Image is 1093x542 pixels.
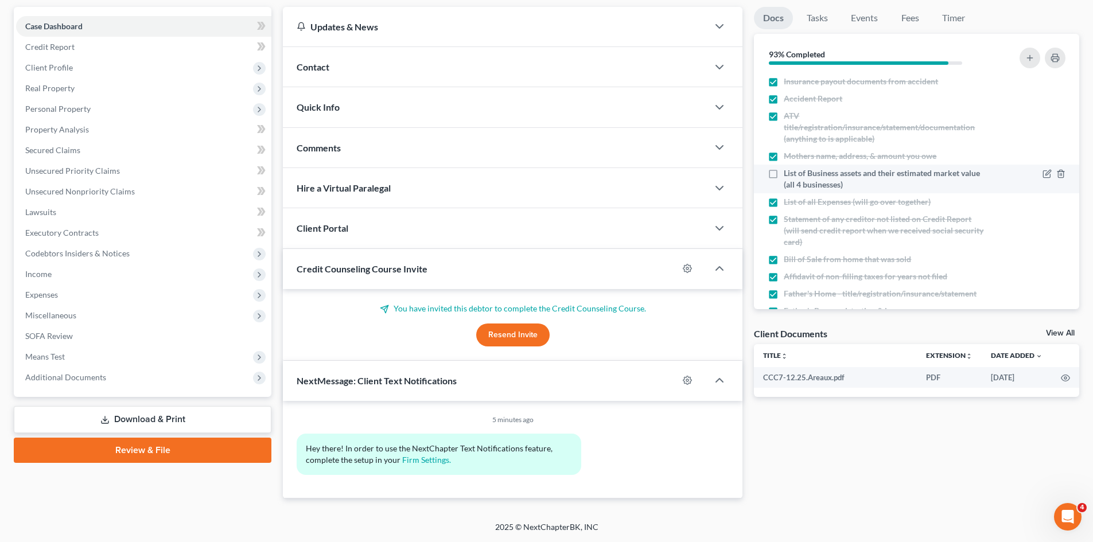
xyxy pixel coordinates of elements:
span: Codebtors Insiders & Notices [25,248,130,258]
span: Bill of Sale from home that was sold [784,254,911,265]
span: Secured Claims [25,145,80,155]
span: Comments [297,142,341,153]
button: Resend Invite [476,323,550,346]
a: Lawsuits [16,202,271,223]
span: Credit Report [25,42,75,52]
td: PDF [917,367,982,388]
div: 2025 © NextChapterBK, INC [220,521,874,542]
span: Mothers name, address, & amount you owe [784,150,936,162]
span: Credit Counseling Course Invite [297,263,427,274]
a: Unsecured Nonpriority Claims [16,181,271,202]
span: Accident Report [784,93,842,104]
span: Client Portal [297,223,348,233]
a: Unsecured Priority Claims [16,161,271,181]
span: SOFA Review [25,331,73,341]
i: unfold_more [966,353,973,360]
div: 5 minutes ago [297,415,729,424]
a: Events [842,7,887,29]
span: Personal Property [25,104,91,114]
a: Firm Settings. [402,455,451,465]
a: Secured Claims [16,140,271,161]
span: Father's Home - title/registration/insurance/statement [784,288,977,299]
p: You have invited this debtor to complete the Credit Counseling Course. [297,303,729,314]
span: List of Business assets and their estimated market value (all 4 businesses) [784,167,988,190]
span: Statement of any creditor not listed on Credit Report (will send credit report when we received s... [784,213,988,248]
span: Affidavit of non-filling taxes for years not filed [784,271,947,282]
span: Miscellaneous [25,310,76,320]
a: Fees [892,7,928,29]
span: Quick Info [297,102,340,112]
span: Case Dashboard [25,21,83,31]
a: Titleunfold_more [763,351,788,360]
a: Credit Report [16,37,271,57]
span: Executory Contracts [25,228,99,237]
span: Contact [297,61,329,72]
a: View All [1046,329,1075,337]
span: Real Property [25,83,75,93]
strong: 93% Completed [769,49,825,59]
span: Unsecured Nonpriority Claims [25,186,135,196]
span: Insurance payout documents from accident [784,76,938,87]
span: Income [25,269,52,279]
td: CCC7-12.25.Areaux.pdf [754,367,917,388]
span: Lawsuits [25,207,56,217]
span: 4 [1078,503,1087,512]
a: Property Analysis [16,119,271,140]
span: NextMessage: Client Text Notifications [297,375,457,386]
div: Updates & News [297,21,694,33]
a: Date Added expand_more [991,351,1043,360]
a: SOFA Review [16,326,271,346]
a: Extensionunfold_more [926,351,973,360]
td: [DATE] [982,367,1052,388]
span: ATV title/registration/insurance/statement/documentation (anything to is applicable) [784,110,988,145]
div: Client Documents [754,327,827,340]
span: Father's Bus - registration & insurance [784,305,920,317]
span: List of all Expenses (will go over together) [784,196,931,208]
span: Hire a Virtual Paralegal [297,182,391,193]
a: Download & Print [14,406,271,433]
span: Additional Documents [25,372,106,382]
i: expand_more [1036,353,1043,360]
iframe: Intercom live chat [1054,503,1082,531]
a: Tasks [798,7,837,29]
span: Expenses [25,290,58,299]
a: Executory Contracts [16,223,271,243]
span: Unsecured Priority Claims [25,166,120,176]
a: Review & File [14,438,271,463]
a: Docs [754,7,793,29]
span: Client Profile [25,63,73,72]
a: Case Dashboard [16,16,271,37]
a: Timer [933,7,974,29]
i: unfold_more [781,353,788,360]
span: Means Test [25,352,65,361]
span: Hey there! In order to use the NextChapter Text Notifications feature, complete the setup in your [306,443,554,465]
span: Property Analysis [25,124,89,134]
